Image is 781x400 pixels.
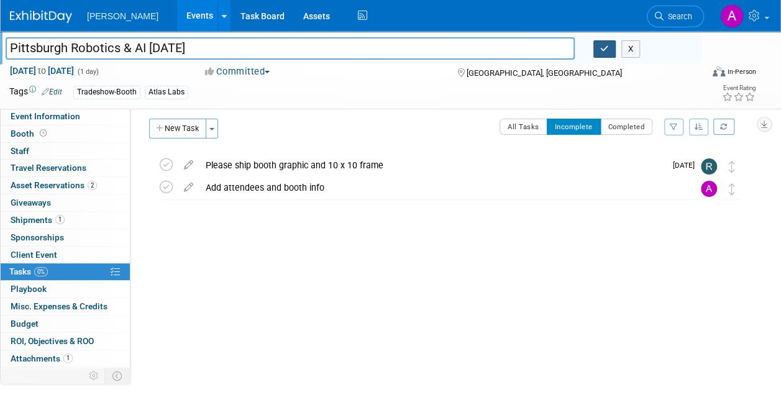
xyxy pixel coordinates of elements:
img: Rebecca Deis [701,158,717,175]
span: Travel Reservations [11,163,86,173]
img: Amy Reese [720,4,744,28]
span: [GEOGRAPHIC_DATA], [GEOGRAPHIC_DATA] [467,68,622,78]
div: Event Rating [722,85,756,91]
i: Move task [729,183,735,195]
button: Completed [600,119,653,135]
span: Booth [11,129,49,139]
a: Client Event [1,247,130,263]
div: In-Person [727,67,756,76]
span: to [36,66,48,76]
span: 1 [63,353,73,363]
a: Staff [1,143,130,160]
span: Playbook [11,284,47,294]
span: 2 [88,181,97,190]
a: Edit [42,88,62,96]
span: [DATE] [673,161,701,170]
span: Staff [11,146,29,156]
span: Giveaways [11,198,51,207]
span: Client Event [11,250,57,260]
span: Misc. Expenses & Credits [11,301,107,311]
span: Tasks [9,266,48,276]
a: Search [647,6,704,27]
div: Event Format [647,65,756,83]
a: Playbook [1,281,130,298]
span: [DATE] [DATE] [9,65,75,76]
span: ROI, Objectives & ROO [11,336,94,346]
button: New Task [149,119,206,139]
a: Misc. Expenses & Credits [1,298,130,315]
a: Sponsorships [1,229,130,246]
span: 1 [55,215,65,224]
img: Amy Reese [701,181,717,197]
button: All Tasks [500,119,547,135]
button: X [621,40,641,58]
a: edit [178,160,199,171]
span: Booth not reserved yet [37,129,49,138]
span: Search [664,12,692,21]
td: Toggle Event Tabs [105,368,130,384]
span: Event Information [11,111,80,121]
a: Giveaways [1,194,130,211]
img: Format-Inperson.png [713,66,725,76]
a: Asset Reservations2 [1,177,130,194]
span: (1 day) [76,68,99,76]
span: 0% [34,267,48,276]
span: Attachments [11,353,73,363]
a: Budget [1,316,130,332]
a: Booth [1,125,130,142]
button: Incomplete [547,119,601,135]
div: Atlas Labs [145,86,188,99]
td: Tags [9,85,62,99]
span: [PERSON_NAME] [87,11,158,21]
img: ExhibitDay [10,11,72,23]
a: Event Information [1,108,130,125]
a: Travel Reservations [1,160,130,176]
i: Move task [729,161,735,173]
a: edit [178,182,199,193]
div: Please ship booth graphic and 10 x 10 frame [199,155,665,176]
td: Personalize Event Tab Strip [83,368,105,384]
a: Tasks0% [1,263,130,280]
a: ROI, Objectives & ROO [1,333,130,350]
div: Add attendees and booth info [199,177,676,198]
a: Shipments1 [1,212,130,229]
a: Attachments1 [1,350,130,367]
span: Budget [11,319,39,329]
a: Refresh [713,119,734,135]
div: Tradeshow-Booth [73,86,140,99]
button: Committed [201,65,275,78]
span: Asset Reservations [11,180,97,190]
span: Shipments [11,215,65,225]
span: Sponsorships [11,232,64,242]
